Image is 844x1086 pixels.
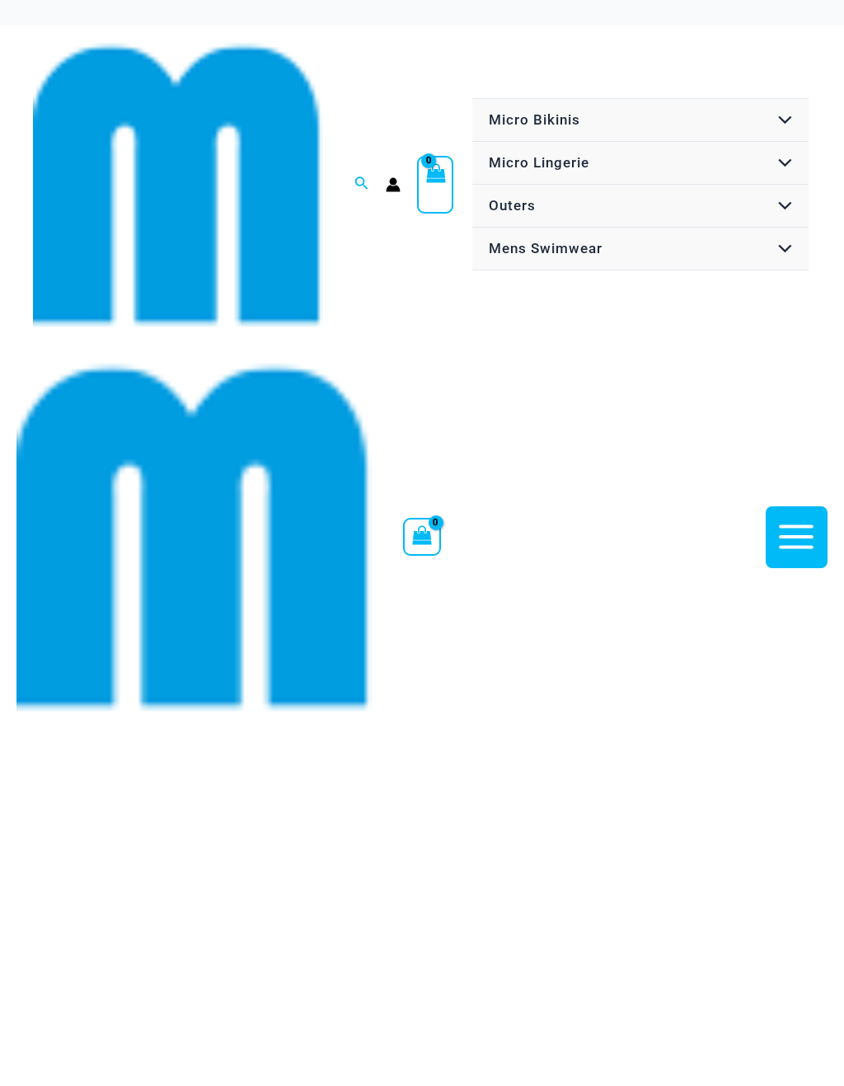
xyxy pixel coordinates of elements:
a: OutersMenu ToggleMenu Toggle [472,185,809,228]
a: Micro LingerieMenu ToggleMenu Toggle [472,142,809,185]
a: Account icon link [386,177,401,192]
a: View Shopping Cart, empty [403,518,441,556]
nav: Site Navigation [470,96,811,273]
a: Mens SwimwearMenu ToggleMenu Toggle [472,228,809,270]
img: cropped mm emblem [33,40,323,330]
a: Search icon link [354,174,369,195]
img: cropped mm emblem [16,360,372,715]
a: Micro BikinisMenu ToggleMenu Toggle [472,99,809,142]
span: Micro Bikinis [489,111,580,128]
span: Mens Swimwear [489,240,603,256]
span: Micro Lingerie [489,154,589,171]
span: Outers [489,197,536,214]
a: View Shopping Cart, empty [417,156,453,214]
